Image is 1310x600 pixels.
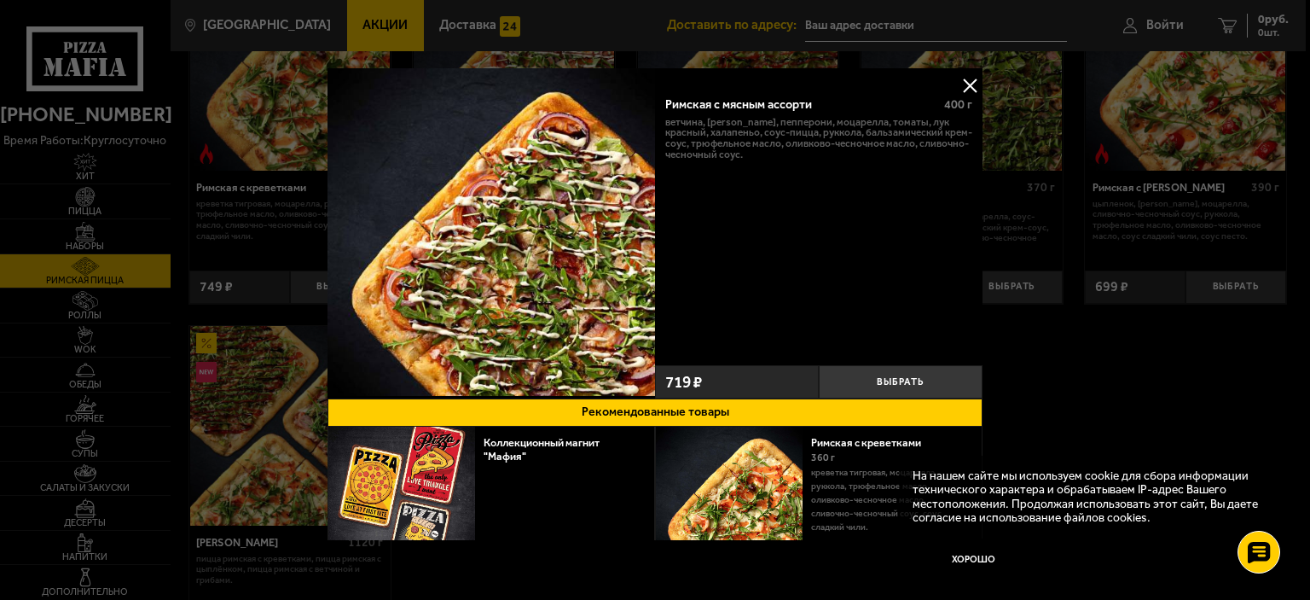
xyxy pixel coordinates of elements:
[665,374,702,390] span: 719 ₽
[665,117,972,160] p: ветчина, [PERSON_NAME], пепперони, моцарелла, томаты, лук красный, халапеньо, соус-пицца, руккола...
[811,436,935,449] a: Римская с креветками
[819,365,982,399] button: Выбрать
[913,469,1268,526] p: На нашем сайте мы используем cookie для сбора информации технического характера и обрабатываем IP...
[913,539,1035,580] button: Хорошо
[811,466,969,534] p: креветка тигровая, моцарелла, руккола, трюфельное масло, оливково-чесночное масло, сливочно-чесно...
[944,97,972,112] span: 400 г
[327,399,982,427] button: Рекомендованные товары
[327,68,655,396] img: Римская с мясным ассорти
[327,68,655,399] a: Римская с мясным ассорти
[665,97,931,112] div: Римская с мясным ассорти
[484,436,600,463] a: Коллекционный магнит "Мафия"
[811,451,835,463] span: 360 г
